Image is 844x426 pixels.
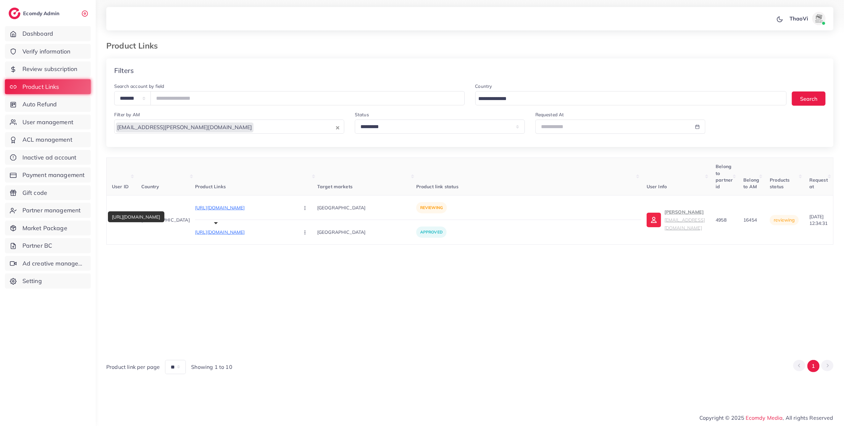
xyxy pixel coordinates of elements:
[317,225,416,240] p: [GEOGRAPHIC_DATA]
[5,273,91,289] a: Setting
[647,184,667,190] span: User Info
[141,216,190,224] p: [GEOGRAPHIC_DATA]
[812,12,826,25] img: avatar
[770,177,790,190] span: Products status
[22,171,85,179] span: Payment management
[22,241,52,250] span: Partner BC
[317,200,416,215] p: [GEOGRAPHIC_DATA]
[716,163,733,190] span: Belong to partner id
[807,360,820,372] button: Go to page 1
[141,184,159,190] span: Country
[5,44,91,59] a: Verify information
[5,167,91,183] a: Payment management
[5,256,91,271] a: Ad creative management
[716,217,726,223] span: 4958
[195,228,294,236] p: [URL][DOMAIN_NAME]
[664,217,705,231] small: [EMAIL_ADDRESS][DOMAIN_NAME]
[416,202,447,213] p: reviewing
[355,111,369,118] label: Status
[647,208,705,232] a: [PERSON_NAME][EMAIL_ADDRESS][DOMAIN_NAME]
[108,211,164,222] div: [URL][DOMAIN_NAME]
[790,15,808,22] p: ThaoVi
[22,259,86,268] span: Ad creative management
[195,184,226,190] span: Product Links
[114,120,344,134] div: Search for option
[112,184,129,190] span: User ID
[774,217,794,223] span: reviewing
[191,363,232,371] span: Showing 1 to 10
[5,26,91,41] a: Dashboard
[647,213,661,227] img: ic-user-info.36bf1079.svg
[22,118,73,126] span: User management
[746,414,783,421] a: Ecomdy Media
[195,204,294,212] p: [URL][DOMAIN_NAME]
[5,97,91,112] a: Auto Refund
[22,135,72,144] span: ACL management
[22,29,53,38] span: Dashboard
[22,206,81,215] span: Partner management
[786,12,828,25] a: ThaoViavatar
[114,66,134,75] h4: Filters
[22,47,71,56] span: Verify information
[114,83,164,89] label: Search account by field
[22,83,59,91] span: Product Links
[22,100,57,109] span: Auto Refund
[22,189,47,197] span: Gift code
[783,414,833,422] span: , All rights Reserved
[5,238,91,253] a: Partner BC
[475,83,492,89] label: Country
[9,8,61,19] a: logoEcomdy Admin
[22,65,78,73] span: Review subscription
[5,221,91,236] a: Market Package
[699,414,833,422] span: Copyright © 2025
[116,123,253,132] span: [EMAIL_ADDRESS][PERSON_NAME][DOMAIN_NAME]
[336,124,339,131] button: Clear Selected
[5,150,91,165] a: Inactive ad account
[475,91,787,105] div: Search for option
[416,227,447,238] p: approved
[5,203,91,218] a: Partner management
[5,115,91,130] a: User management
[809,214,827,226] span: [DATE] 12:34:31
[5,79,91,94] a: Product Links
[106,363,160,371] span: Product link per page
[476,94,778,104] input: Search for option
[114,111,140,118] label: Filter by AM
[664,208,705,232] p: [PERSON_NAME]
[792,91,826,106] button: Search
[317,184,353,190] span: Target markets
[535,111,564,118] label: Requested At
[743,217,757,223] span: 16454
[5,185,91,200] a: Gift code
[743,177,759,190] span: Belong to AM
[22,153,77,162] span: Inactive ad account
[22,224,67,232] span: Market Package
[416,184,458,190] span: Product link status
[793,360,833,372] ul: Pagination
[254,122,334,132] input: Search for option
[22,277,42,285] span: Setting
[5,132,91,147] a: ACL management
[809,177,828,190] span: Request at
[23,10,61,17] h2: Ecomdy Admin
[5,61,91,77] a: Review subscription
[9,8,20,19] img: logo
[106,41,163,51] h3: Product Links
